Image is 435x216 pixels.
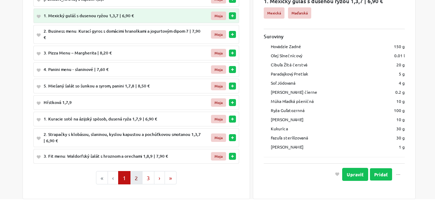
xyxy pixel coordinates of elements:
[33,171,239,184] ul: Pagination
[211,115,226,123] div: Moja
[211,12,226,20] div: Moja
[142,171,154,184] button: Go to page 3
[392,170,405,179] button: ...
[44,66,203,73] div: 4. Panini menu - slaninové | 7,60 €
[264,7,284,19] li: Mexická
[211,65,226,74] div: Moja
[44,50,203,56] div: 3. Pizza Menu – Margherita | 8,20 €
[264,89,376,95] div: [PERSON_NAME] čierne
[376,89,404,95] div: 0.2 g
[376,116,404,123] div: 10 g
[211,82,226,90] div: Moja
[396,170,401,176] span: ...
[44,28,203,41] div: 2. Business menu: Kurací gyros s domácimi hranolkami a jogurtovým dipom 7 | 7,90 €
[211,49,226,57] div: Moja
[44,13,203,19] div: 1. Mexický guláš s dusenou ryžou 1,3,7 | 6,90 €
[376,144,404,150] div: 1 g
[376,125,404,132] div: 30 g
[288,7,311,19] li: Maďarská
[264,61,376,68] div: Cibuľa Žltá čerstvá
[264,98,376,104] div: Múka Hladká pšeničná
[376,135,404,141] div: 30 g
[44,131,203,144] div: 2. Strapačky s klobásou, slaninou, kyslou kapustou a pochúťkovou smotanou 1,3,7 | 6,90 €
[44,99,203,106] div: Hŕstková 1,7,9
[376,107,404,113] div: 100 g
[118,171,130,184] button: Go to page 1
[264,135,376,141] div: Fazuľa sterilizovaná
[376,43,404,50] div: 150 g
[376,98,404,104] div: 10 g
[264,80,376,86] div: Soľ Jódovaná
[370,168,392,181] button: Pridať
[264,144,376,150] div: [PERSON_NAME]
[211,98,226,107] div: Moja
[154,171,165,184] button: Go to next page
[44,153,203,159] div: 3. Fit menu: Waldorfský šalát s hroznom a orechami 1,8,9 | 7,90 €
[44,83,203,89] div: 5. Miešaný šalát so šunkou a syrom, panini 1,7,8 | 8,50 €
[264,43,376,50] div: Hovädzie Zadné
[376,52,404,59] div: 0.01 l
[264,125,376,132] div: Kukurica
[211,30,226,39] div: Moja
[130,171,142,184] button: Go to page 2
[211,152,226,161] div: Moja
[376,80,404,86] div: 4 g
[264,71,376,77] div: Paradajkový Pretlak
[376,61,404,68] div: 20 g
[264,52,376,59] div: Olej Slnečnicový
[264,107,376,113] div: Ryža Guľatozrnná
[342,168,368,181] button: Upraviť
[264,116,376,123] div: [PERSON_NAME]
[264,34,405,40] h5: Suroviny
[211,133,226,142] div: Moja
[376,71,404,77] div: 5 g
[44,116,203,122] div: 1. Kuracie soté na ázijský spôsob, dusená ryža 1,7,9 | 6,90 €
[165,171,177,184] button: Go to last page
